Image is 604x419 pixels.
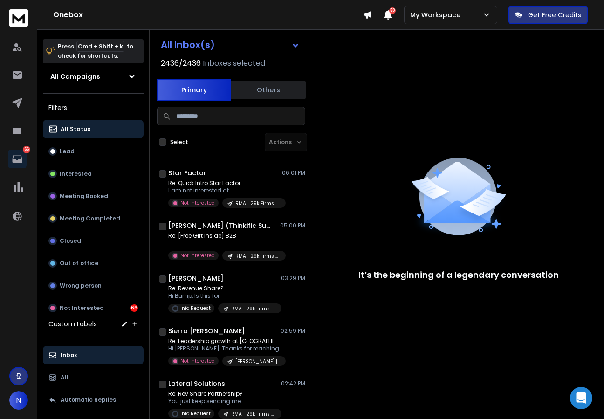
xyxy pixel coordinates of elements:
p: Not Interested [180,252,215,259]
button: N [9,391,28,410]
p: Out of office [60,260,98,267]
p: You just keep sending me [168,398,280,405]
h1: Sierra [PERSON_NAME] [168,326,245,336]
p: 66 [23,146,30,153]
button: Meeting Completed [43,209,144,228]
p: Meeting Booked [60,192,108,200]
p: 05:00 PM [280,222,305,229]
p: Interested [60,170,92,178]
button: Lead [43,142,144,161]
p: Automatic Replies [61,396,116,404]
button: Out of office [43,254,144,273]
p: RMA | 29k Firms (General Team Info) [231,411,276,418]
button: All [43,368,144,387]
h1: Lateral Solutions [168,379,225,388]
p: Get Free Credits [528,10,581,20]
h1: Star Factor [168,168,206,178]
h3: Filters [43,101,144,114]
p: All [61,374,69,381]
p: It’s the beginning of a legendary conversation [358,268,559,282]
p: Closed [60,237,81,245]
p: Re: Quick Intro Star Factor [168,179,280,187]
button: Others [231,80,306,100]
button: Get Free Credits [508,6,588,24]
h1: All Campaigns [50,72,100,81]
h3: Inboxes selected [203,58,265,69]
p: My Workspace [410,10,464,20]
p: ---------------------------------------------- [GEOGRAPHIC_DATA] Udtohan, [DATE], [168,240,280,247]
p: Press to check for shortcuts. [58,42,133,61]
h1: [PERSON_NAME] [168,274,224,283]
div: Open Intercom Messenger [570,387,592,409]
span: Cmd + Shift + k [76,41,124,52]
p: 02:42 PM [281,380,305,387]
button: All Status [43,120,144,138]
p: RMA | 29k Firms (General Team Info) [231,305,276,312]
img: logo [9,9,28,27]
p: RMA | 29k Firms (General Team Info) [235,253,280,260]
div: 66 [130,304,138,312]
p: Hi [PERSON_NAME], Thanks for reaching [168,345,280,352]
button: Meeting Booked [43,187,144,206]
button: Wrong person [43,276,144,295]
h3: Custom Labels [48,319,97,329]
p: RMA | 29k Firms (General Team Info) [235,200,280,207]
a: 66 [8,150,27,168]
h1: [PERSON_NAME] (Thinkific Support) [168,221,271,230]
p: 03:29 PM [281,275,305,282]
h1: All Inbox(s) [161,40,215,49]
h1: Onebox [53,9,363,21]
p: All Status [61,125,90,133]
p: Meeting Completed [60,215,120,222]
button: Primary [157,79,231,101]
p: Re: Rev Share Partnership? [168,390,280,398]
p: Re: [Free Gift Inside] B2B [168,232,280,240]
button: All Campaigns [43,67,144,86]
p: 02:59 PM [281,327,305,335]
p: Not Interested [180,357,215,364]
p: [PERSON_NAME] | [GEOGRAPHIC_DATA]-Spain Workshop Campaign 16.5k [235,358,280,365]
p: Not Interested [60,304,104,312]
button: All Inbox(s) [153,35,307,54]
p: Info Request [180,305,211,312]
p: Hi Bump, Is this for [168,292,280,300]
label: Select [170,138,188,146]
p: I am not interested at [168,187,280,194]
span: 2436 / 2436 [161,58,201,69]
p: Re: Revenue Share? [168,285,280,292]
button: Interested [43,165,144,183]
p: Lead [60,148,75,155]
p: Re: Leadership growth at [GEOGRAPHIC_DATA] [168,337,280,345]
p: Not Interested [180,199,215,206]
p: 06:01 PM [282,169,305,177]
button: Automatic Replies [43,391,144,409]
p: Wrong person [60,282,102,289]
span: 50 [389,7,396,14]
button: Inbox [43,346,144,364]
p: Inbox [61,351,77,359]
button: Closed [43,232,144,250]
button: Not Interested66 [43,299,144,317]
p: Info Request [180,410,211,417]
